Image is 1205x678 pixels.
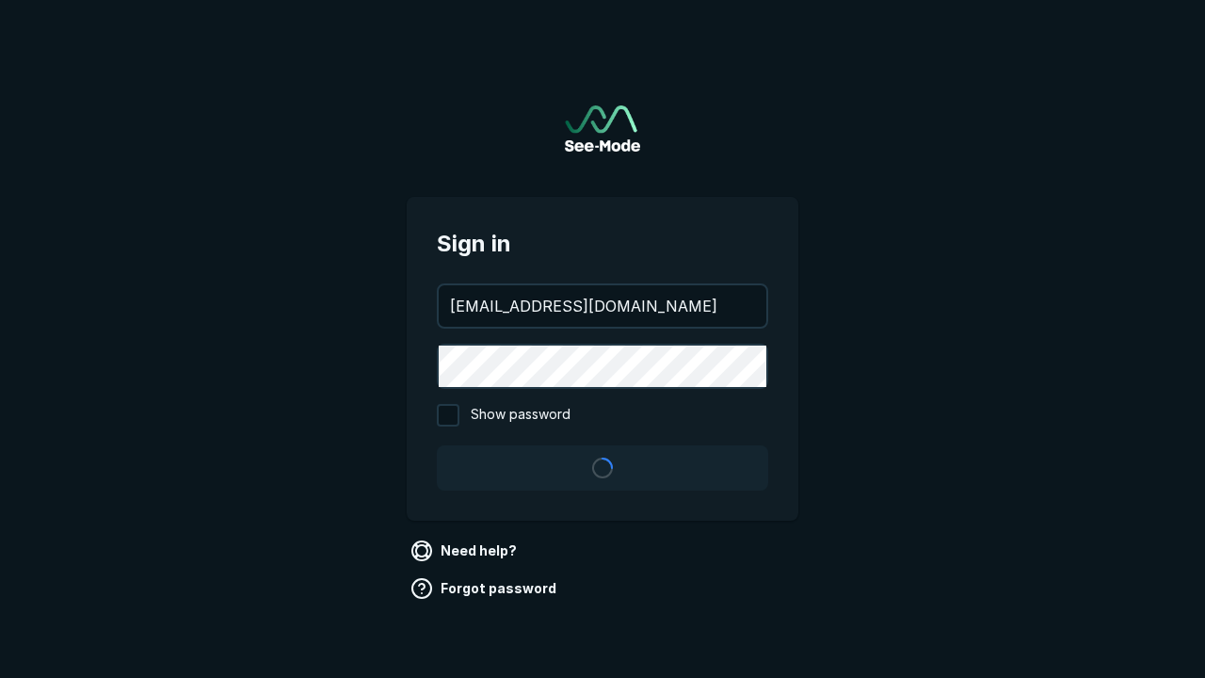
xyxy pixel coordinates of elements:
img: See-Mode Logo [565,105,640,152]
span: Sign in [437,227,768,261]
a: Go to sign in [565,105,640,152]
a: Need help? [407,536,524,566]
input: your@email.com [439,285,766,327]
a: Forgot password [407,573,564,604]
span: Show password [471,404,570,427]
